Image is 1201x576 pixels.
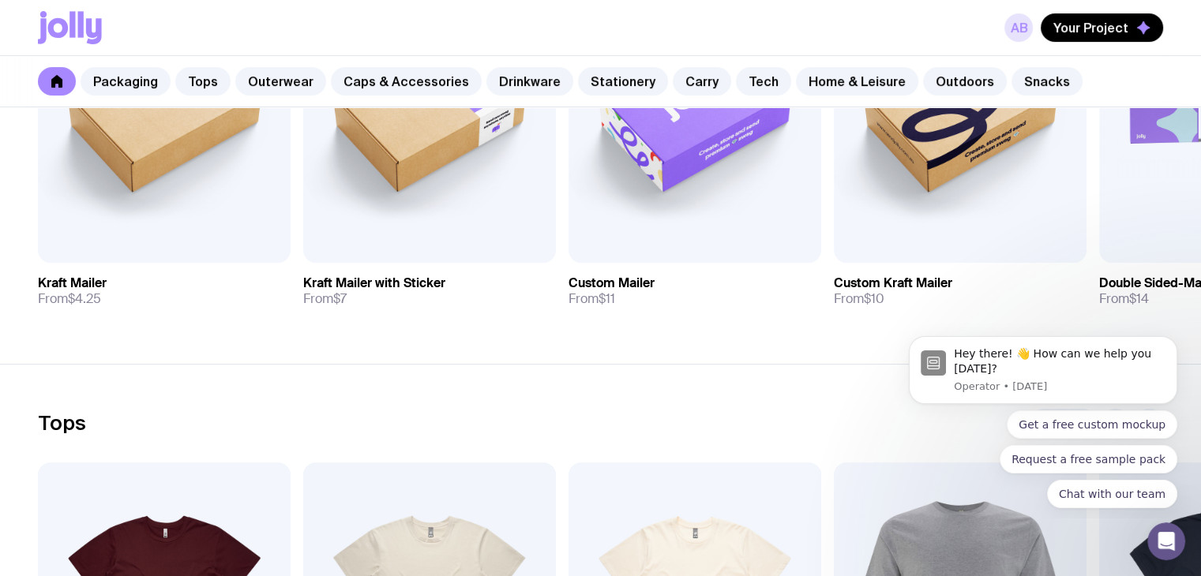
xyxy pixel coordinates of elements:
a: Outerwear [235,67,326,95]
a: Outdoors [923,67,1007,95]
h3: Custom Kraft Mailer [834,275,952,291]
iframe: Intercom live chat [1147,522,1185,560]
span: From [38,291,101,307]
a: Custom Kraft MailerFrom$10 [834,263,1087,320]
a: Home & Leisure [796,67,918,95]
span: $11 [599,290,615,307]
span: From [303,291,347,307]
span: $7 [333,290,347,307]
h3: Kraft Mailer [38,275,107,291]
a: Custom MailerFrom$11 [569,263,821,320]
span: $14 [1129,290,1149,307]
span: $10 [864,290,884,307]
iframe: Intercom notifications message [885,323,1201,518]
a: AB [1004,13,1033,42]
a: Kraft MailerFrom$4.25 [38,263,291,320]
a: Carry [673,67,731,95]
span: From [569,291,615,307]
span: Your Project [1053,20,1128,36]
h3: Custom Mailer [569,275,655,291]
a: Tech [736,67,791,95]
h2: Tops [38,411,86,435]
a: Packaging [81,67,171,95]
a: Drinkware [486,67,573,95]
a: Kraft Mailer with StickerFrom$7 [303,263,556,320]
button: Your Project [1041,13,1163,42]
a: Tops [175,67,231,95]
span: From [834,291,884,307]
a: Snacks [1011,67,1083,95]
span: From [1099,291,1149,307]
a: Stationery [578,67,668,95]
span: $4.25 [68,290,101,307]
a: Caps & Accessories [331,67,482,95]
h3: Kraft Mailer with Sticker [303,275,445,291]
